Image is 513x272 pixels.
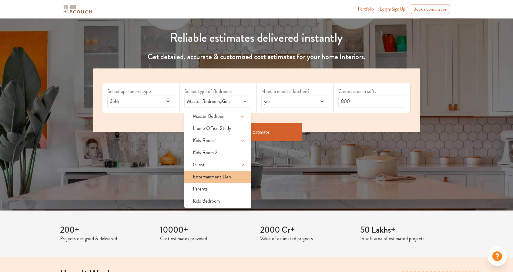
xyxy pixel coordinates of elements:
span: Master Bedroom [193,113,226,120]
div: Book a consultation [411,5,450,14]
p: Projects designed & delivered [60,235,153,242]
h3: 2000 Cr+ [260,225,353,235]
span: Parents [193,185,208,193]
h3: 200+ [60,225,153,235]
h4: Get detailed, accurate & customized cost estimates for your home Interiors. [89,52,424,61]
label: Select type of Bedrooms [184,88,251,95]
span: Home Office Study [193,125,231,132]
p: Cost estimates provided [160,235,253,242]
p: Value of estimated projects [260,235,353,242]
img: logo-horizontal.svg [62,4,93,15]
a: Portfolio [358,5,374,13]
span: logo-horizontal.svg [62,2,93,16]
label: Need a modular kitchen? [261,88,328,95]
h3: 50 Lakhs+ [360,225,453,235]
span: Kids Bedroom [193,197,220,205]
input: Enter area sqft [338,95,405,108]
span: Kids Room 2 [193,149,217,156]
p: In sqft area of estimated projects [360,235,453,242]
button: Get Estimate [211,123,302,141]
span: Entertainment Den [193,173,231,181]
label: Carpet area in sqft. [338,88,405,95]
h1: Reliable estimates delivered instantly [89,31,424,45]
span: yes [263,98,309,105]
label: Select apartment type [107,88,174,95]
span: Login/SignUp [380,5,405,12]
span: Master Bedroom,Kids Room 1,Guest [186,98,232,105]
span: Guest [193,161,205,168]
span: Kids Room 1 [193,137,217,144]
span: 3bhk [109,98,155,105]
h3: 10000+ [160,225,253,235]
